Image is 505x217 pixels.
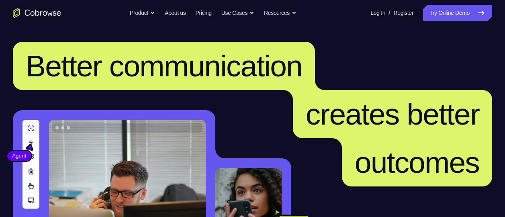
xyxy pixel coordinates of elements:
[306,97,479,131] span: creates better
[195,5,211,21] a: Pricing
[13,8,61,18] a: Go to the home page
[388,8,390,18] span: /
[221,5,254,21] button: Use Cases
[26,49,302,83] span: Better communication
[370,5,385,21] a: Log In
[355,145,479,179] span: outcomes
[423,5,492,21] a: Try Online Demo
[130,5,155,21] button: Product
[264,5,296,21] button: Resources
[165,5,186,21] a: About us
[394,5,413,21] a: Register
